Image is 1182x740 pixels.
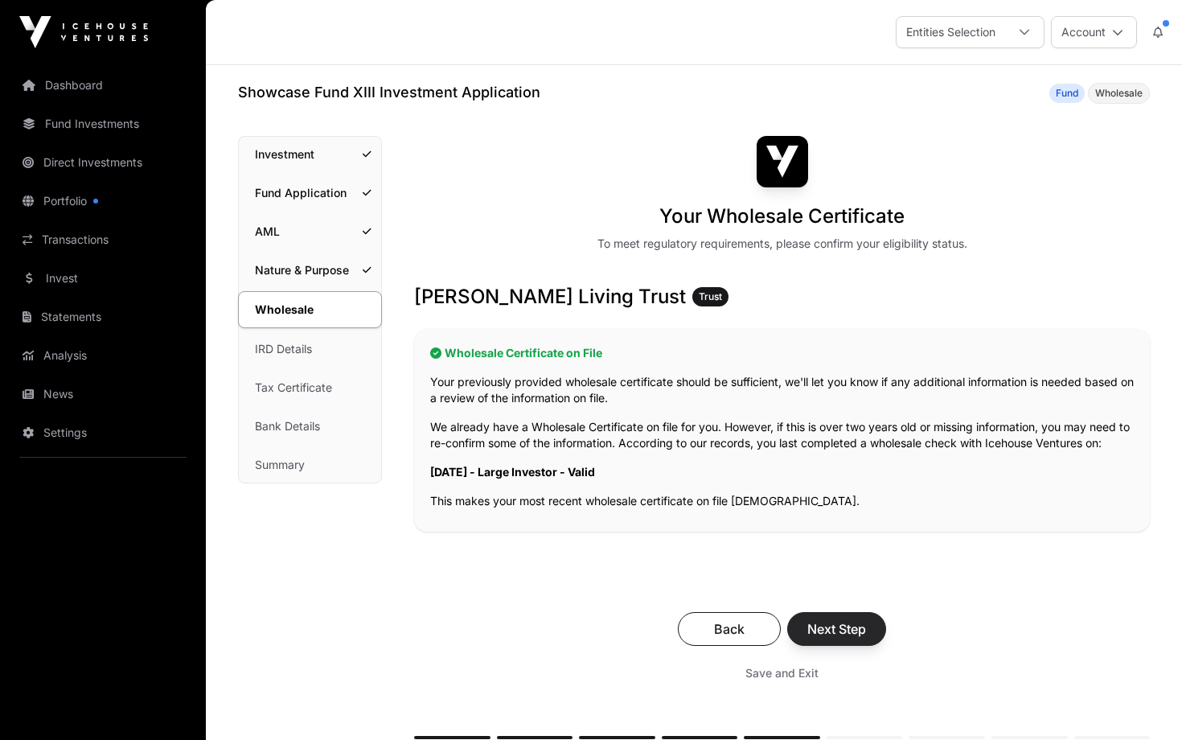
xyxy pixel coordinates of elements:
span: Fund [1056,87,1078,100]
a: Statements [13,299,193,335]
p: Your previously provided wholesale certificate should be sufficient, we'll let you know if any ad... [430,374,1134,406]
span: Wholesale [1095,87,1143,100]
h3: [PERSON_NAME] Living Trust [414,284,1150,310]
span: Next Step [807,619,866,639]
a: News [13,376,193,412]
a: Fund Application [239,175,381,211]
a: Bank Details [239,409,381,444]
h1: Your Wholesale Certificate [659,203,905,229]
span: Save and Exit [745,665,819,681]
div: Entities Selection [897,17,1005,47]
a: Portfolio [13,183,193,219]
button: Back [678,612,781,646]
button: Save and Exit [726,659,838,688]
a: Wholesale [238,291,382,328]
button: Next Step [787,612,886,646]
a: Direct Investments [13,145,193,180]
a: Fund Investments [13,106,193,142]
iframe: Chat Widget [1102,663,1182,740]
a: Summary [239,447,381,483]
a: Dashboard [13,68,193,103]
a: IRD Details [239,331,381,367]
span: Back [698,619,761,639]
a: Transactions [13,222,193,257]
a: Settings [13,415,193,450]
img: Showcase Fund XIII [757,136,808,187]
a: Analysis [13,338,193,373]
a: Nature & Purpose [239,253,381,288]
img: Icehouse Ventures Logo [19,16,148,48]
p: [DATE] - Large Investor - Valid [430,464,1134,480]
p: This makes your most recent wholesale certificate on file [DEMOGRAPHIC_DATA]. [430,493,1134,509]
a: Investment [239,137,381,172]
h1: Showcase Fund XIII Investment Application [238,81,540,104]
button: Account [1051,16,1137,48]
span: Trust [699,290,722,303]
a: AML [239,214,381,249]
p: We already have a Wholesale Certificate on file for you. However, if this is over two years old o... [430,419,1134,451]
div: To meet regulatory requirements, please confirm your eligibility status. [597,236,967,252]
a: Invest [13,261,193,296]
a: Tax Certificate [239,370,381,405]
h2: Wholesale Certificate on File [430,345,1134,361]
